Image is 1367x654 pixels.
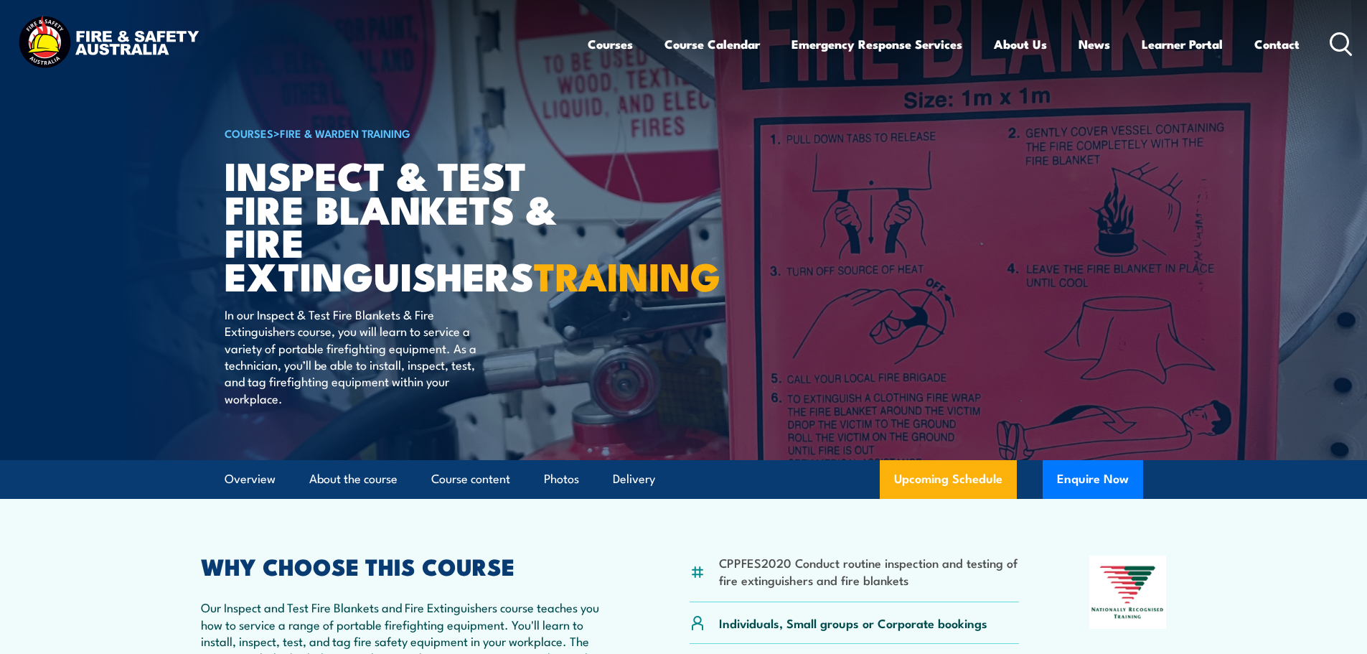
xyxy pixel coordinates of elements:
[225,158,579,292] h1: Inspect & Test Fire Blankets & Fire Extinguishers
[880,460,1017,499] a: Upcoming Schedule
[431,460,510,498] a: Course content
[534,245,720,304] strong: TRAINING
[1089,556,1167,629] img: Nationally Recognised Training logo.
[1254,25,1300,63] a: Contact
[1043,460,1143,499] button: Enquire Now
[1079,25,1110,63] a: News
[280,125,410,141] a: Fire & Warden Training
[613,460,655,498] a: Delivery
[719,554,1020,588] li: CPPFES2020 Conduct routine inspection and testing of fire extinguishers and fire blankets
[719,615,987,631] p: Individuals, Small groups or Corporate bookings
[225,124,579,141] h6: >
[309,460,398,498] a: About the course
[225,460,276,498] a: Overview
[544,460,579,498] a: Photos
[225,306,487,406] p: In our Inspect & Test Fire Blankets & Fire Extinguishers course, you will learn to service a vari...
[588,25,633,63] a: Courses
[225,125,273,141] a: COURSES
[994,25,1047,63] a: About Us
[664,25,760,63] a: Course Calendar
[201,556,620,576] h2: WHY CHOOSE THIS COURSE
[791,25,962,63] a: Emergency Response Services
[1142,25,1223,63] a: Learner Portal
